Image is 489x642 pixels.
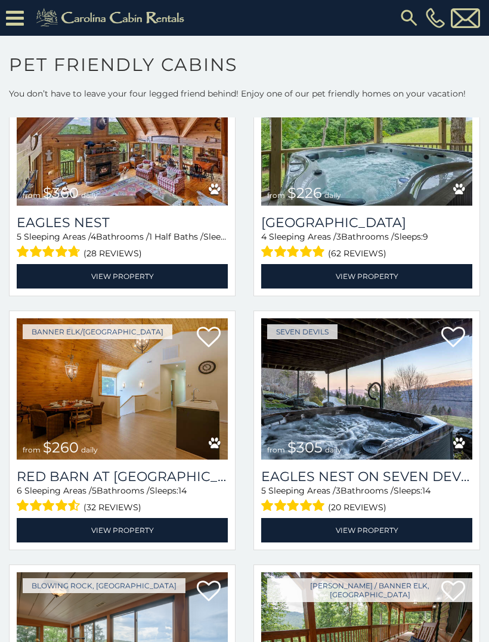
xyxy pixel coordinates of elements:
[422,485,431,496] span: 14
[92,485,97,496] span: 5
[261,215,472,231] a: [GEOGRAPHIC_DATA]
[17,215,228,231] a: Eagles Nest
[261,231,472,261] div: Sleeping Areas / Bathrooms / Sleeps:
[23,445,41,454] span: from
[267,324,338,339] a: Seven Devils
[261,485,266,496] span: 5
[178,485,187,496] span: 14
[17,64,228,205] a: Eagles Nest from $360 daily
[441,325,465,351] a: Add to favorites
[23,324,172,339] a: Banner Elk/[GEOGRAPHIC_DATA]
[287,184,322,201] span: $226
[43,439,79,456] span: $260
[261,485,472,515] div: Sleeping Areas / Bathrooms / Sleeps:
[398,7,420,29] img: search-regular.svg
[423,8,448,28] a: [PHONE_NUMBER]
[17,469,228,485] a: Red Barn at [GEOGRAPHIC_DATA]
[17,485,228,515] div: Sleeping Areas / Bathrooms / Sleeps:
[328,246,386,261] span: (62 reviews)
[336,485,341,496] span: 3
[267,578,472,602] a: [PERSON_NAME] / Banner Elk, [GEOGRAPHIC_DATA]
[81,191,98,200] span: daily
[149,231,203,242] span: 1 Half Baths /
[261,318,472,460] a: Eagles Nest on Seven Devils from $305 daily
[81,445,98,454] span: daily
[267,445,285,454] span: from
[23,191,41,200] span: from
[17,318,228,460] img: Red Barn at Tiffanys Estate
[91,231,96,242] span: 4
[197,325,221,351] a: Add to favorites
[261,215,472,231] h3: Majestic Mountain Hideaway
[30,6,194,30] img: Khaki-logo.png
[43,184,79,201] span: $360
[336,231,341,242] span: 3
[261,231,267,242] span: 4
[17,318,228,460] a: Red Barn at Tiffanys Estate from $260 daily
[261,318,472,460] img: Eagles Nest on Seven Devils
[261,518,472,542] a: View Property
[17,231,21,242] span: 5
[324,191,341,200] span: daily
[261,469,472,485] a: Eagles Nest on Seven Devils
[17,264,228,289] a: View Property
[23,578,185,593] a: Blowing Rock, [GEOGRAPHIC_DATA]
[17,485,22,496] span: 6
[83,500,141,515] span: (32 reviews)
[328,500,386,515] span: (20 reviews)
[17,64,228,205] img: Eagles Nest
[287,439,323,456] span: $305
[267,191,285,200] span: from
[17,469,228,485] h3: Red Barn at Tiffanys Estate
[261,264,472,289] a: View Property
[17,231,228,261] div: Sleeping Areas / Bathrooms / Sleeps:
[261,64,472,205] img: Majestic Mountain Hideaway
[17,518,228,542] a: View Property
[197,579,221,604] a: Add to favorites
[423,231,428,242] span: 9
[83,246,142,261] span: (28 reviews)
[325,445,342,454] span: daily
[261,64,472,205] a: Majestic Mountain Hideaway from $226 daily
